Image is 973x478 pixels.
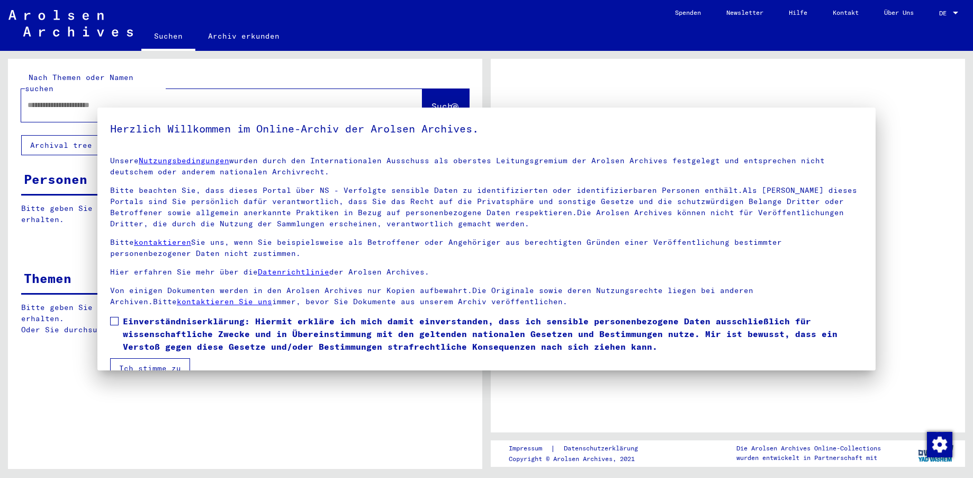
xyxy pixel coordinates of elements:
[258,267,329,277] a: Datenrichtlinie
[926,431,952,457] div: Zustimmung ändern
[927,432,952,457] img: Zustimmung ändern
[123,315,863,353] span: Einverständniserklärung: Hiermit erkläre ich mich damit einverstanden, dass ich sensible personen...
[110,237,863,259] p: Bitte Sie uns, wenn Sie beispielsweise als Betroffener oder Angehöriger aus berechtigten Gründen ...
[139,156,229,165] a: Nutzungsbedingungen
[110,185,863,229] p: Bitte beachten Sie, dass dieses Portal über NS - Verfolgte sensible Daten zu identifizierten oder...
[110,267,863,278] p: Hier erfahren Sie mehr über die der Arolsen Archives.
[110,358,190,378] button: Ich stimme zu
[110,285,863,307] p: Von einigen Dokumenten werden in den Arolsen Archives nur Kopien aufbewahrt.Die Originale sowie d...
[110,155,863,178] p: Unsere wurden durch den Internationalen Ausschuss als oberstes Leitungsgremium der Arolsen Archiv...
[134,237,191,247] a: kontaktieren
[110,120,863,137] h5: Herzlich Willkommen im Online-Archiv der Arolsen Archives.
[177,297,272,306] a: kontaktieren Sie uns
